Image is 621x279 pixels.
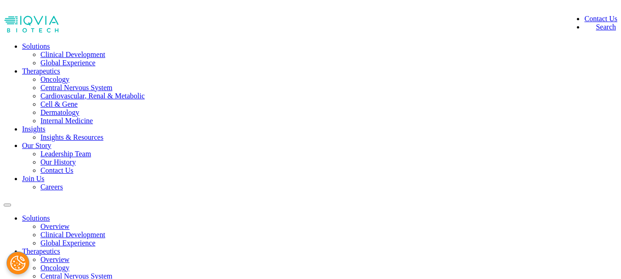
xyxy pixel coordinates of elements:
a: Contact Us [584,15,617,23]
a: Dermatology [40,108,79,116]
a: Careers [40,183,63,191]
a: Our Story [22,142,51,149]
a: Therapeutics [22,247,60,255]
a: Clinical Development [40,231,105,239]
img: biotech-logo.svg [4,15,59,33]
a: Global Experience [40,239,96,247]
a: Solutions [22,214,50,222]
a: Internal Medicine [40,117,93,125]
a: Contact Us [40,166,74,174]
a: Cell & Gene [40,100,78,108]
a: Solutions [22,42,50,50]
a: Our History [40,158,76,166]
a: Oncology [40,264,69,272]
a: Join Us [22,175,44,182]
a: Overview [40,222,69,230]
a: Global Experience [40,59,96,67]
a: Overview [40,256,69,263]
a: Clinical Development [40,51,105,58]
button: Cookies Settings [6,251,29,274]
a: Insights & Resources [40,133,103,141]
a: Leadership Team [40,150,91,158]
a: Insights [22,125,46,133]
a: Search [584,23,616,31]
a: Central Nervous System [40,84,112,91]
a: Cardiovascular, Renal & Metabolic [40,92,145,100]
a: Therapeutics [22,67,60,75]
img: search.svg [584,23,593,32]
a: Oncology [40,75,69,83]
